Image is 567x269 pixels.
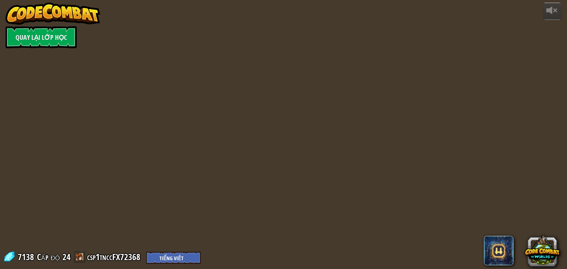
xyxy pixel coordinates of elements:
span: Cấp độ [37,251,60,263]
img: CodeCombat - Learn how to code by playing a game [6,3,100,25]
button: Tùy chỉnh âm lượng [543,3,561,20]
a: Quay lại Lớp Học [6,26,77,48]
a: csp1tnccFX72368 [87,251,142,263]
span: 7138 [18,251,36,263]
span: 24 [62,251,71,263]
